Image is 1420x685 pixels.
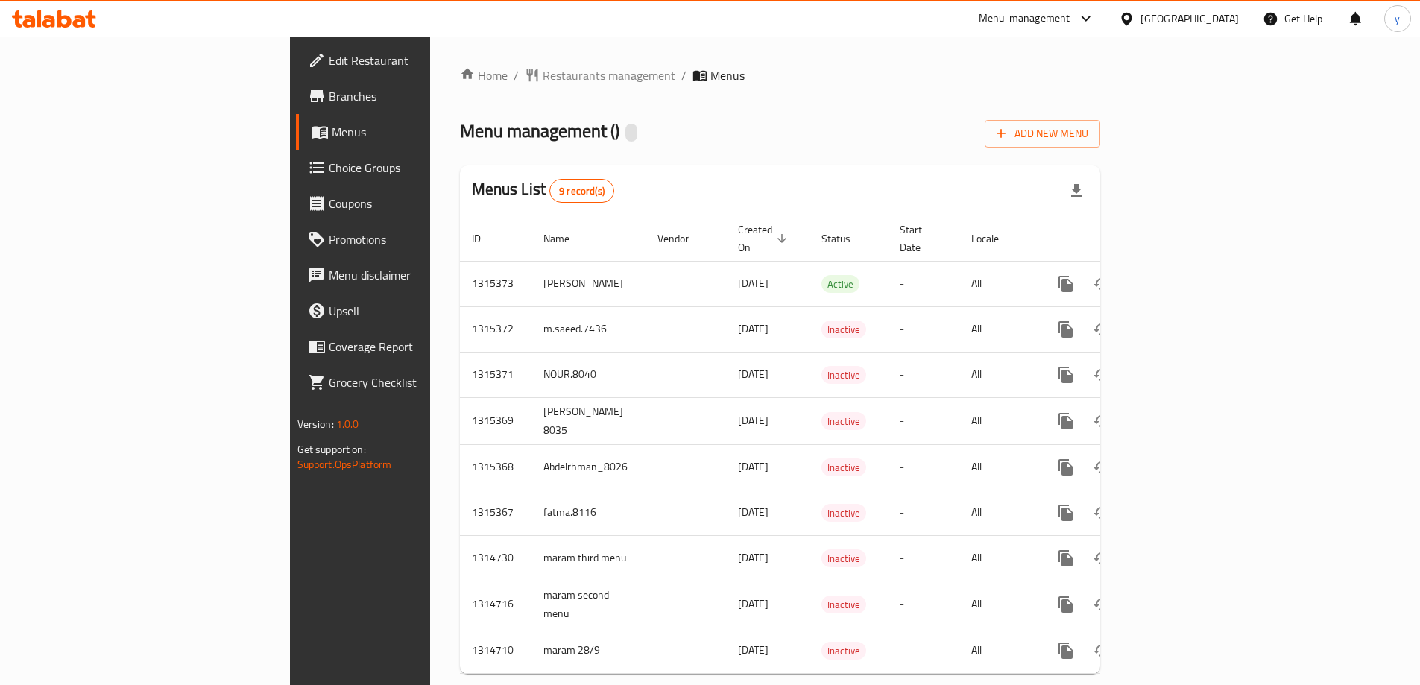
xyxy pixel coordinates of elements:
span: Start Date [900,221,941,256]
a: Choice Groups [296,150,527,186]
td: - [888,261,959,306]
td: maram 28/9 [531,628,646,673]
th: Actions [1036,216,1203,262]
div: Export file [1058,173,1094,209]
span: Inactive [821,413,866,430]
button: more [1048,403,1084,439]
div: Total records count [549,179,614,203]
span: Inactive [821,643,866,660]
span: Active [821,276,859,293]
span: Locale [971,230,1018,247]
span: Grocery Checklist [329,373,515,391]
td: All [959,397,1036,444]
td: fatma.8116 [531,490,646,535]
nav: breadcrumb [460,66,1101,84]
span: [DATE] [738,364,769,384]
td: Abdelrhman_8026 [531,444,646,490]
span: 1.0.0 [336,414,359,434]
div: Inactive [821,366,866,384]
span: Coupons [329,195,515,212]
button: Change Status [1084,403,1120,439]
a: Coverage Report [296,329,527,364]
span: [DATE] [738,274,769,293]
a: Menus [296,114,527,150]
span: 9 record(s) [550,184,613,198]
span: ID [472,230,500,247]
div: Inactive [821,549,866,567]
a: Promotions [296,221,527,257]
table: enhanced table [460,216,1203,674]
a: Menu disclaimer [296,257,527,293]
span: Choice Groups [329,159,515,177]
button: more [1048,449,1084,485]
span: [DATE] [738,594,769,613]
span: [DATE] [738,319,769,338]
button: more [1048,312,1084,347]
button: Change Status [1084,633,1120,669]
button: more [1048,587,1084,622]
div: Inactive [821,504,866,522]
td: - [888,490,959,535]
button: Change Status [1084,495,1120,531]
span: Vendor [657,230,708,247]
td: All [959,261,1036,306]
button: Change Status [1084,449,1120,485]
span: Promotions [329,230,515,248]
a: Coupons [296,186,527,221]
a: Support.OpsPlatform [297,455,392,474]
span: Inactive [821,596,866,613]
span: Upsell [329,302,515,320]
div: [GEOGRAPHIC_DATA] [1140,10,1239,27]
button: Change Status [1084,266,1120,302]
button: more [1048,495,1084,531]
span: Menu disclaimer [329,266,515,284]
span: y [1395,10,1400,27]
td: [PERSON_NAME] [531,261,646,306]
button: Change Status [1084,540,1120,576]
button: Change Status [1084,587,1120,622]
div: Inactive [821,321,866,338]
span: Created On [738,221,792,256]
td: - [888,628,959,673]
td: All [959,490,1036,535]
span: Menus [332,123,515,141]
button: more [1048,633,1084,669]
span: Add New Menu [997,124,1088,143]
span: [DATE] [738,548,769,567]
span: Inactive [821,459,866,476]
h2: Menus List [472,178,614,203]
button: Add New Menu [985,120,1100,148]
span: [DATE] [738,502,769,522]
div: Inactive [821,412,866,430]
td: maram third menu [531,535,646,581]
td: - [888,397,959,444]
span: Inactive [821,505,866,522]
button: more [1048,540,1084,576]
li: / [681,66,687,84]
a: Restaurants management [525,66,675,84]
td: - [888,535,959,581]
button: Change Status [1084,357,1120,393]
span: Menus [710,66,745,84]
span: Coverage Report [329,338,515,356]
button: Change Status [1084,312,1120,347]
button: more [1048,266,1084,302]
span: [DATE] [738,457,769,476]
span: [DATE] [738,640,769,660]
div: Inactive [821,596,866,613]
td: All [959,628,1036,673]
td: maram second menu [531,581,646,628]
td: - [888,306,959,352]
span: [DATE] [738,411,769,430]
button: more [1048,357,1084,393]
td: All [959,306,1036,352]
td: [PERSON_NAME] 8035 [531,397,646,444]
a: Branches [296,78,527,114]
div: Active [821,275,859,293]
span: Restaurants management [543,66,675,84]
span: Version: [297,414,334,434]
span: Edit Restaurant [329,51,515,69]
span: Menu management ( ) [460,114,619,148]
td: All [959,581,1036,628]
